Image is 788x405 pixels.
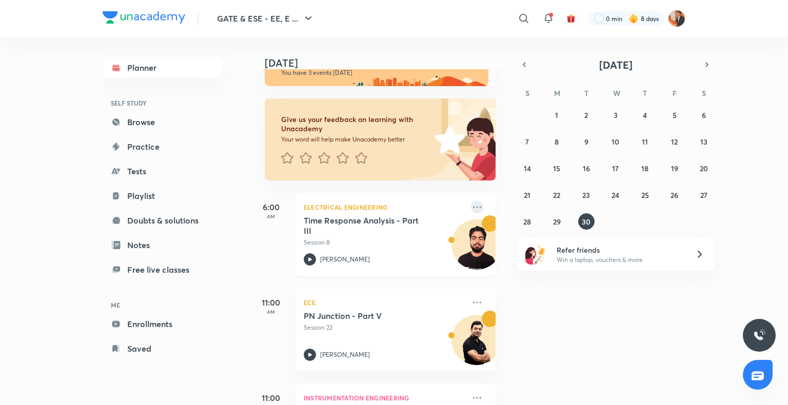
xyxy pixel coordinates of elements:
abbr: September 27, 2025 [700,190,707,200]
h6: SELF STUDY [103,94,222,112]
button: September 12, 2025 [666,133,683,150]
button: September 11, 2025 [637,133,653,150]
img: feedback_image [400,98,496,180]
p: [PERSON_NAME] [320,350,370,359]
abbr: September 6, 2025 [702,110,706,120]
button: September 9, 2025 [578,133,595,150]
abbr: September 17, 2025 [612,164,619,173]
p: AM [250,309,291,315]
button: September 18, 2025 [637,160,653,176]
button: September 20, 2025 [696,160,712,176]
a: Playlist [103,186,222,206]
h4: [DATE] [265,57,506,69]
abbr: September 13, 2025 [700,137,707,147]
button: September 3, 2025 [607,107,624,123]
p: Session 22 [304,323,465,332]
a: Free live classes [103,259,222,280]
button: September 30, 2025 [578,213,595,230]
button: avatar [563,10,579,27]
button: September 13, 2025 [696,133,712,150]
button: September 22, 2025 [548,187,565,203]
abbr: Tuesday [584,88,588,98]
a: Enrollments [103,314,222,334]
abbr: September 7, 2025 [525,137,529,147]
abbr: September 25, 2025 [641,190,649,200]
p: Your word will help make Unacademy better [281,135,431,144]
button: September 1, 2025 [548,107,565,123]
abbr: September 20, 2025 [700,164,708,173]
a: Company Logo [103,11,185,26]
abbr: September 28, 2025 [523,217,531,227]
abbr: September 2, 2025 [584,110,588,120]
abbr: September 10, 2025 [612,137,619,147]
span: [DATE] [599,58,633,72]
abbr: September 12, 2025 [671,137,678,147]
button: September 24, 2025 [607,187,624,203]
abbr: Wednesday [613,88,620,98]
p: You have 3 events [DATE] [281,69,479,77]
button: September 28, 2025 [519,213,536,230]
abbr: September 1, 2025 [555,110,558,120]
button: September 27, 2025 [696,187,712,203]
img: avatar [566,14,576,23]
button: September 8, 2025 [548,133,565,150]
p: Instrumentation Engineering [304,392,465,404]
abbr: September 23, 2025 [582,190,590,200]
abbr: September 21, 2025 [524,190,530,200]
button: September 21, 2025 [519,187,536,203]
button: September 26, 2025 [666,187,683,203]
button: GATE & ESE - EE, E ... [211,8,321,29]
img: ttu [753,329,765,341]
abbr: September 9, 2025 [584,137,588,147]
button: September 7, 2025 [519,133,536,150]
a: Browse [103,112,222,132]
abbr: September 26, 2025 [671,190,678,200]
a: Doubts & solutions [103,210,222,231]
button: September 23, 2025 [578,187,595,203]
abbr: Thursday [643,88,647,98]
button: September 4, 2025 [637,107,653,123]
button: September 29, 2025 [548,213,565,230]
a: Saved [103,338,222,359]
p: Win a laptop, vouchers & more [557,255,683,265]
p: [PERSON_NAME] [320,255,370,264]
a: Tests [103,161,222,181]
abbr: September 24, 2025 [612,190,619,200]
h5: 6:00 [250,201,291,213]
abbr: Monday [554,88,560,98]
abbr: September 22, 2025 [553,190,560,200]
p: Session 8 [304,238,465,247]
abbr: Saturday [702,88,706,98]
h5: 11:00 [250,296,291,309]
h6: ME [103,296,222,314]
button: September 14, 2025 [519,160,536,176]
img: Avatar [452,320,501,370]
abbr: September 5, 2025 [673,110,677,120]
p: AM [250,213,291,219]
img: Ayush sagitra [668,10,685,27]
button: September 10, 2025 [607,133,624,150]
h6: Refer friends [557,245,683,255]
abbr: September 15, 2025 [553,164,560,173]
abbr: September 18, 2025 [641,164,648,173]
abbr: September 3, 2025 [614,110,618,120]
h5: PN Junction - Part V [304,311,431,321]
img: referral [525,244,546,265]
abbr: September 29, 2025 [553,217,561,227]
button: September 2, 2025 [578,107,595,123]
button: September 17, 2025 [607,160,624,176]
img: Company Logo [103,11,185,24]
abbr: September 4, 2025 [643,110,647,120]
button: September 16, 2025 [578,160,595,176]
abbr: September 16, 2025 [583,164,590,173]
h6: Give us your feedback on learning with Unacademy [281,115,431,133]
abbr: September 11, 2025 [642,137,648,147]
button: September 5, 2025 [666,107,683,123]
button: September 6, 2025 [696,107,712,123]
img: streak [628,13,639,24]
a: Planner [103,57,222,78]
abbr: Sunday [525,88,529,98]
abbr: September 30, 2025 [582,217,590,227]
a: Practice [103,136,222,157]
button: September 15, 2025 [548,160,565,176]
